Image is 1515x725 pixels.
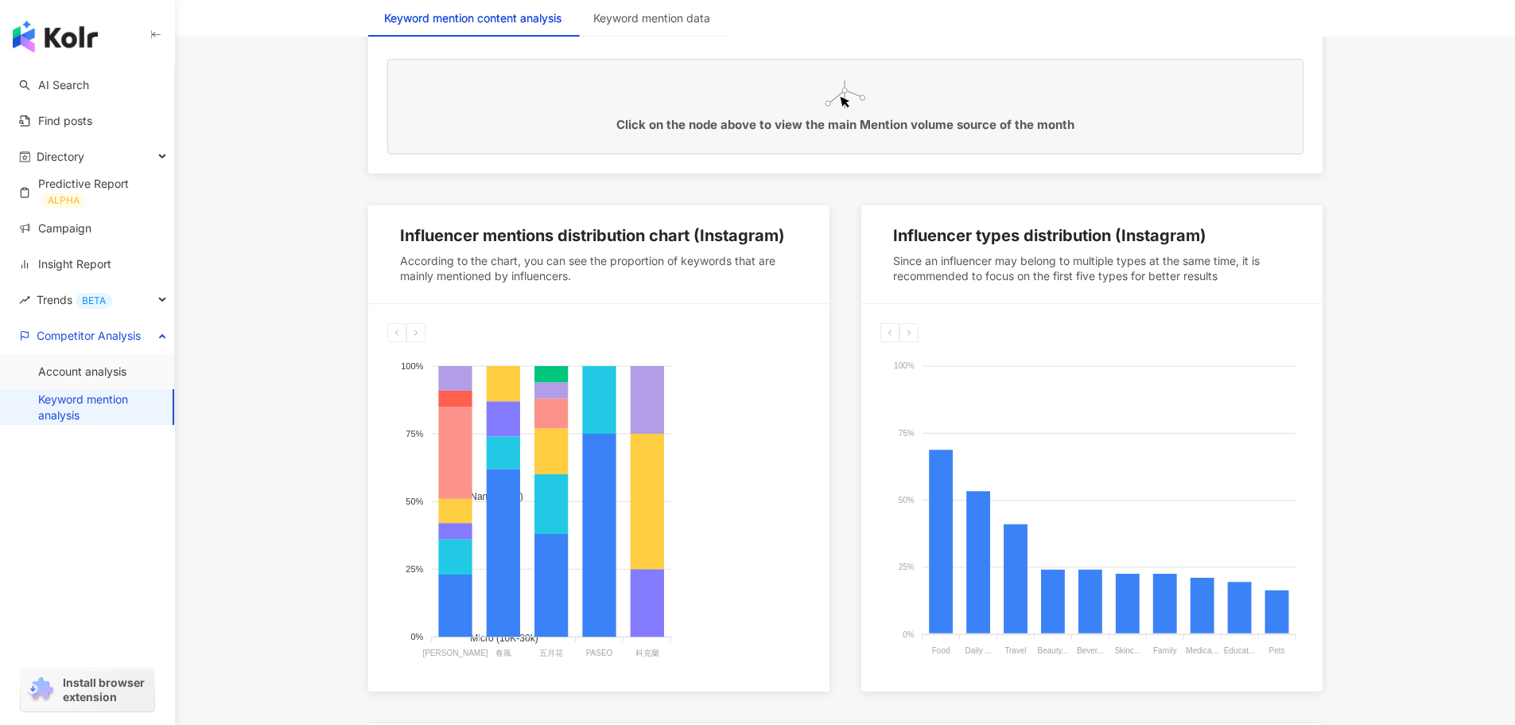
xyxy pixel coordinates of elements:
[410,632,423,641] tspan: 0%
[1004,646,1026,655] tspan: Travel
[13,21,98,53] img: logo
[898,563,914,571] tspan: 25%
[384,10,561,27] div: Keyword mention content analysis
[931,646,950,655] tspan: Food
[1268,646,1284,655] tspan: Pets
[37,138,84,174] span: Directory
[21,668,154,711] a: chrome extensionInstall browser extension
[25,677,56,703] img: chrome extension
[1153,646,1176,655] tspan: Family
[893,224,1206,247] div: Influencer types distribution (Instagram)
[76,293,112,309] div: BETA
[1186,646,1218,655] tspan: Medica...
[38,364,126,380] a: Account analysis
[458,633,538,644] span: Micro (10K-30k)
[1223,646,1254,655] tspan: Educat...
[37,282,112,318] span: Trends
[539,649,563,657] tspan: 五月花
[406,497,423,506] tspan: 50%
[585,649,612,657] tspan: PASEO
[19,176,161,209] a: Predictive ReportALPHA
[593,10,710,27] div: Keyword mention data
[38,392,160,423] a: Keyword mention analysis
[965,646,991,655] tspan: Daily ...
[635,649,658,657] tspan: 科克蘭
[401,361,423,371] tspan: 100%
[1037,646,1068,655] tspan: Beauty...
[37,318,141,353] span: Competitor Analysis
[400,253,798,284] div: According to the chart, you can see the proportion of keywords that are mainly mentioned by influ...
[406,564,423,574] tspan: 25%
[1114,646,1140,655] tspan: Skinc...
[898,496,914,505] tspan: 50%
[825,80,865,109] img: Empty Image
[19,77,89,93] a: searchAI Search
[19,220,91,236] a: Campaign
[400,224,785,247] div: Influencer mentions distribution chart (Instagram)
[406,429,423,439] tspan: 75%
[422,649,488,657] tspan: [PERSON_NAME]
[1076,646,1103,655] tspan: Bever...
[495,649,511,657] tspan: 春風
[63,676,150,704] span: Install browser extension
[903,630,915,639] tspan: 0%
[19,294,30,306] span: rise
[19,256,111,272] a: Insight Report
[893,253,1291,284] div: Since an influencer may belong to multiple types at the same time, it is recommended to focus on ...
[19,113,92,129] a: Find posts
[616,117,1074,132] div: Click on the node above to view the main Mention volume source of the month
[898,429,914,438] tspan: 75%
[894,361,915,370] tspan: 100%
